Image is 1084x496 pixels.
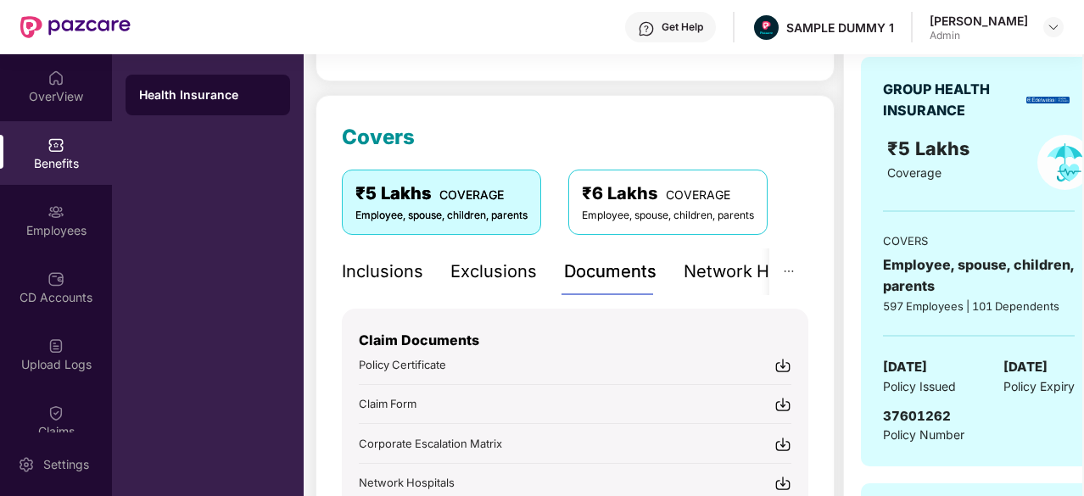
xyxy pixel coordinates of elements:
div: Documents [564,259,657,285]
div: Settings [38,456,94,473]
div: Health Insurance [139,86,277,103]
div: Exclusions [450,259,537,285]
span: [DATE] [1003,357,1048,377]
span: Covers [342,125,415,149]
div: Employee, spouse, children, parents [355,208,528,224]
span: COVERAGE [666,187,730,202]
span: Policy Number [883,427,964,442]
div: 597 Employees | 101 Dependents [883,298,1075,315]
div: ₹5 Lakhs [355,181,528,207]
div: SAMPLE DUMMY 1 [786,20,894,36]
img: svg+xml;base64,PHN2ZyBpZD0iRHJvcGRvd24tMzJ4MzIiIHhtbG5zPSJodHRwOi8vd3d3LnczLm9yZy8yMDAwL3N2ZyIgd2... [1047,20,1060,34]
img: svg+xml;base64,PHN2ZyBpZD0iSGVscC0zMngzMiIgeG1sbnM9Imh0dHA6Ly93d3cudzMub3JnLzIwMDAvc3ZnIiB3aWR0aD... [638,20,655,37]
span: Policy Certificate [359,358,446,371]
img: svg+xml;base64,PHN2ZyBpZD0iRG93bmxvYWQtMjR4MjQiIHhtbG5zPSJodHRwOi8vd3d3LnczLm9yZy8yMDAwL3N2ZyIgd2... [774,475,791,492]
img: svg+xml;base64,PHN2ZyBpZD0iRG93bmxvYWQtMjR4MjQiIHhtbG5zPSJodHRwOi8vd3d3LnczLm9yZy8yMDAwL3N2ZyIgd2... [774,357,791,374]
div: Admin [930,29,1028,42]
span: Claim Form [359,397,416,410]
img: svg+xml;base64,PHN2ZyBpZD0iQ2xhaW0iIHhtbG5zPSJodHRwOi8vd3d3LnczLm9yZy8yMDAwL3N2ZyIgd2lkdGg9IjIwIi... [47,404,64,421]
span: [DATE] [883,357,927,377]
div: Inclusions [342,259,423,285]
span: 37601262 [883,408,951,424]
span: Network Hospitals [359,476,455,489]
div: Get Help [662,20,703,34]
button: ellipsis [769,248,808,295]
div: COVERS [883,232,1075,249]
img: New Pazcare Logo [20,16,131,38]
span: Policy Expiry [1003,377,1075,396]
img: svg+xml;base64,PHN2ZyBpZD0iQmVuZWZpdHMiIHhtbG5zPSJodHRwOi8vd3d3LnczLm9yZy8yMDAwL3N2ZyIgd2lkdGg9Ij... [47,137,64,153]
img: svg+xml;base64,PHN2ZyBpZD0iQ0RfQWNjb3VudHMiIGRhdGEtbmFtZT0iQ0QgQWNjb3VudHMiIHhtbG5zPSJodHRwOi8vd3... [47,270,64,287]
div: GROUP HEALTH INSURANCE [883,79,1020,121]
span: Corporate Escalation Matrix [359,437,502,450]
img: svg+xml;base64,PHN2ZyBpZD0iSG9tZSIgeG1sbnM9Imh0dHA6Ly93d3cudzMub3JnLzIwMDAvc3ZnIiB3aWR0aD0iMjAiIG... [47,70,64,86]
div: [PERSON_NAME] [930,13,1028,29]
div: Employee, spouse, children, parents [582,208,754,224]
span: COVERAGE [439,187,504,202]
span: Coverage [887,165,942,180]
p: Claim Documents [359,330,791,351]
div: Employee, spouse, children, parents [883,254,1075,297]
img: svg+xml;base64,PHN2ZyBpZD0iRW1wbG95ZWVzIiB4bWxucz0iaHR0cDovL3d3dy53My5vcmcvMjAwMC9zdmciIHdpZHRoPS... [47,203,64,220]
div: ₹6 Lakhs [582,181,754,207]
img: svg+xml;base64,PHN2ZyBpZD0iVXBsb2FkX0xvZ3MiIGRhdGEtbmFtZT0iVXBsb2FkIExvZ3MiIHhtbG5zPSJodHRwOi8vd3... [47,337,64,354]
span: ₹5 Lakhs [887,137,975,159]
img: insurerLogo [1026,97,1070,103]
img: svg+xml;base64,PHN2ZyBpZD0iRG93bmxvYWQtMjR4MjQiIHhtbG5zPSJodHRwOi8vd3d3LnczLm9yZy8yMDAwL3N2ZyIgd2... [774,396,791,413]
span: Policy Issued [883,377,956,396]
img: Pazcare_Alternative_logo-01-01.png [754,15,779,40]
img: svg+xml;base64,PHN2ZyBpZD0iRG93bmxvYWQtMjR4MjQiIHhtbG5zPSJodHRwOi8vd3d3LnczLm9yZy8yMDAwL3N2ZyIgd2... [774,436,791,453]
span: ellipsis [783,265,795,277]
img: svg+xml;base64,PHN2ZyBpZD0iU2V0dGluZy0yMHgyMCIgeG1sbnM9Imh0dHA6Ly93d3cudzMub3JnLzIwMDAvc3ZnIiB3aW... [18,456,35,473]
div: Network Hospitals [684,259,832,285]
